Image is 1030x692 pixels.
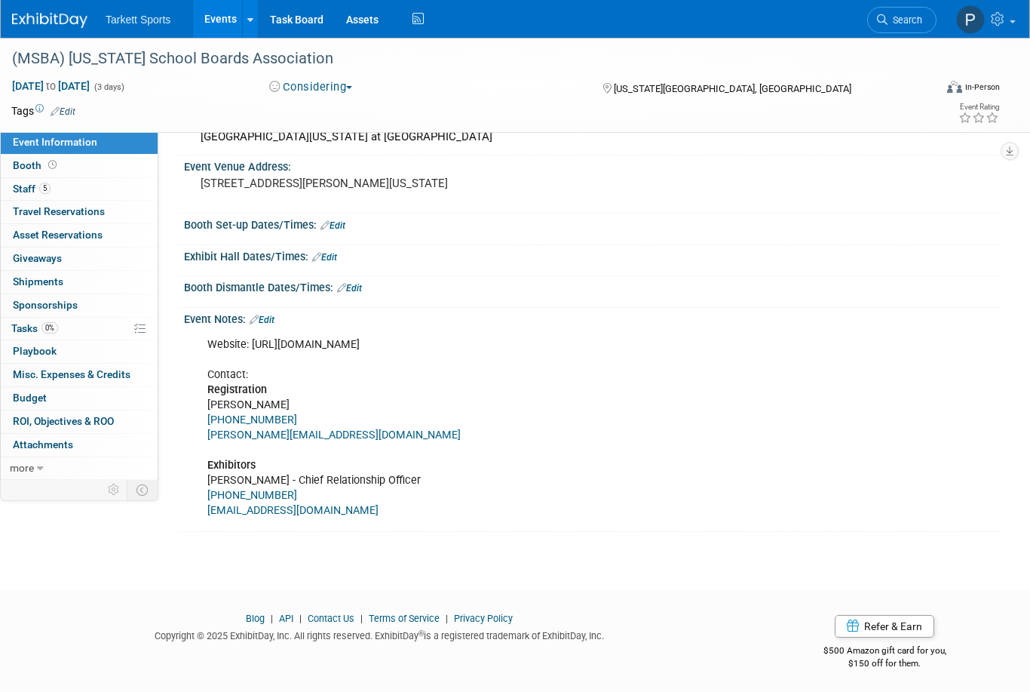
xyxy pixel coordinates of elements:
td: Toggle Event Tabs [127,480,158,500]
td: Tags [11,103,75,118]
a: Attachments [1,434,158,457]
a: Travel Reservations [1,201,158,223]
div: $500 Amazon gift card for you, [770,635,1000,669]
a: Budget [1,387,158,410]
span: | [442,613,452,624]
a: Giveaways [1,248,158,270]
a: ROI, Objectives & ROO [1,411,158,433]
a: Contact Us [308,613,354,624]
img: Phil Dorman [956,5,985,34]
a: [EMAIL_ADDRESS][DOMAIN_NAME] [207,504,379,517]
span: Shipments [13,275,63,288]
a: [PERSON_NAME][EMAIL_ADDRESS][DOMAIN_NAME] [207,429,461,441]
span: [US_STATE][GEOGRAPHIC_DATA], [GEOGRAPHIC_DATA] [614,83,851,94]
span: 5 [39,183,51,194]
a: Refer & Earn [835,615,934,638]
span: Asset Reservations [13,229,103,241]
img: Format-Inperson.png [947,81,962,93]
span: | [296,613,305,624]
a: Edit [250,315,274,325]
div: Exhibit Hall Dates/Times: [184,245,1000,265]
div: Booth Dismantle Dates/Times: [184,276,1000,296]
a: Tasks0% [1,318,158,340]
span: Staff [13,183,51,195]
div: In-Person [964,82,1000,93]
span: (3 days) [93,82,124,92]
sup: ® [418,629,424,638]
div: Event Venue Address: [184,155,1000,174]
span: Tasks [11,322,58,334]
span: Sponsorships [13,299,78,311]
span: Budget [13,392,47,404]
span: Giveaways [13,252,62,264]
span: ROI, Objectives & ROO [13,415,114,427]
span: Booth not reserved yet [45,159,60,171]
a: more [1,457,158,480]
a: Search [867,7,937,33]
div: [GEOGRAPHIC_DATA][US_STATE] at [GEOGRAPHIC_DATA] [195,125,989,149]
button: Considering [264,79,358,95]
span: Booth [13,159,60,171]
a: Event Information [1,131,158,154]
a: Playbook [1,340,158,363]
span: 0% [41,322,58,334]
td: Personalize Event Tab Strip [101,480,127,500]
span: Attachments [13,438,73,451]
span: Search [887,14,922,26]
span: Playbook [13,345,57,357]
span: Event Information [13,136,97,148]
pre: [STREET_ADDRESS][PERSON_NAME][US_STATE] [201,177,507,190]
a: [PHONE_NUMBER] [207,414,297,426]
a: API [279,613,293,624]
div: Website: [URL][DOMAIN_NAME] Contact: [PERSON_NAME] [PERSON_NAME] - Chief Relationship Officer [197,330,841,527]
span: Misc. Expenses & Credits [13,368,130,380]
a: Asset Reservations [1,224,158,247]
a: Booth [1,155,158,177]
span: Tarkett Sports [106,14,170,26]
a: [PHONE_NUMBER] [207,489,297,502]
span: | [267,613,277,624]
span: [DATE] [DATE] [11,79,90,93]
a: Shipments [1,271,158,294]
div: Copyright © 2025 ExhibitDay, Inc. All rights reserved. ExhibitDay is a registered trademark of Ex... [11,626,747,643]
a: Privacy Policy [454,613,513,624]
div: Booth Set-up Dates/Times: [184,214,1000,233]
div: $150 off for them. [770,657,1000,670]
b: Exhibitors [207,459,256,472]
div: Event Format [854,78,1001,101]
a: Edit [51,106,75,117]
a: Terms of Service [369,613,440,624]
div: Event Rating [958,103,999,111]
span: to [44,80,58,92]
div: Event Notes: [184,308,1000,328]
a: Misc. Expenses & Credits [1,364,158,386]
div: (MSBA) [US_STATE] School Boards Association [7,45,915,72]
span: more [10,462,34,474]
b: Registration [207,383,267,396]
img: ExhibitDay [12,13,87,28]
a: Edit [320,220,345,231]
span: Travel Reservations [13,205,105,217]
a: Edit [337,283,362,294]
span: | [357,613,366,624]
a: Sponsorships [1,294,158,317]
a: Blog [246,613,265,624]
a: Edit [312,252,337,263]
a: Staff5 [1,178,158,201]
